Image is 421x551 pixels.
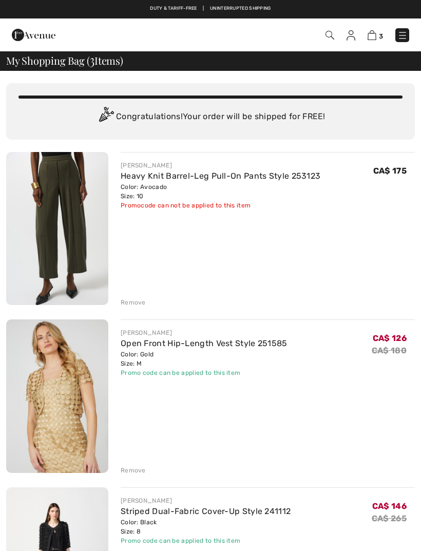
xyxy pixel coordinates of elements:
s: CA$ 265 [372,514,407,523]
img: Menu [397,30,408,41]
img: Open Front Hip-Length Vest Style 251585 [6,319,108,473]
div: Color: Black Size: 8 [121,518,291,536]
img: Shopping Bag [368,30,376,40]
div: Remove [121,298,146,307]
a: Striped Dual-Fabric Cover-Up Style 241112 [121,506,291,516]
s: CA$ 180 [372,346,407,355]
div: [PERSON_NAME] [121,161,320,170]
a: 3 [368,29,383,41]
span: 3 [379,32,383,40]
div: Congratulations! Your order will be shipped for FREE! [18,107,403,127]
img: Heavy Knit Barrel-Leg Pull-On Pants Style 253123 [6,152,108,305]
div: Promo code can be applied to this item [121,536,291,545]
div: [PERSON_NAME] [121,328,288,337]
div: Promocode can not be applied to this item [121,201,320,210]
div: Color: Gold Size: M [121,350,288,368]
img: Congratulation2.svg [95,107,116,127]
a: Heavy Knit Barrel-Leg Pull-On Pants Style 253123 [121,171,320,181]
div: Color: Avocado Size: 10 [121,182,320,201]
span: 3 [90,53,94,66]
div: Remove [121,466,146,475]
img: Search [326,31,334,40]
span: CA$ 175 [373,166,407,176]
a: 1ère Avenue [12,29,55,39]
iframe: Opens a widget where you can find more information [355,520,411,546]
div: [PERSON_NAME] [121,496,291,505]
span: CA$ 146 [372,501,407,511]
a: Open Front Hip-Length Vest Style 251585 [121,338,288,348]
img: 1ère Avenue [12,25,55,45]
div: Promo code can be applied to this item [121,368,288,377]
span: CA$ 126 [373,333,407,343]
span: My Shopping Bag ( Items) [6,55,123,66]
img: My Info [347,30,355,41]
